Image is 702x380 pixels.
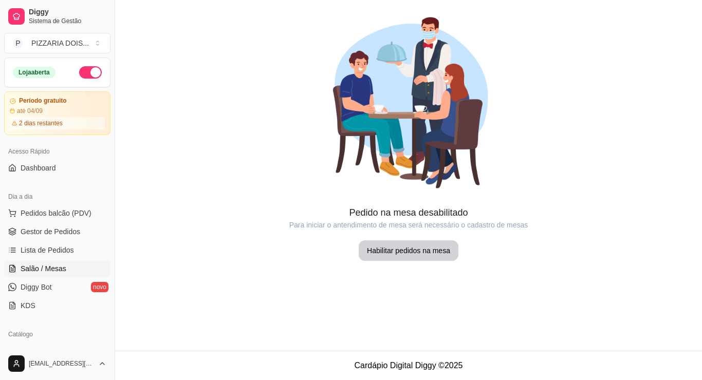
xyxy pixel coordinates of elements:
[29,8,106,17] span: Diggy
[19,119,63,127] article: 2 dias restantes
[31,38,89,48] div: PIZZARIA DOIS ...
[13,38,23,48] span: P
[21,346,49,356] span: Produtos
[115,351,702,380] footer: Cardápio Digital Diggy © 2025
[79,66,102,79] button: Alterar Status
[115,220,702,230] article: Para iniciar o antendimento de mesa será necessário o cadastro de mesas
[19,97,67,105] article: Período gratuito
[29,17,106,25] span: Sistema de Gestão
[4,260,110,277] a: Salão / Mesas
[4,205,110,221] button: Pedidos balcão (PDV)
[4,297,110,314] a: KDS
[21,282,52,292] span: Diggy Bot
[21,263,66,274] span: Salão / Mesas
[4,326,110,343] div: Catálogo
[4,91,110,135] a: Período gratuitoaté 04/092 dias restantes
[21,300,35,311] span: KDS
[4,343,110,359] a: Produtos
[17,107,43,115] article: até 04/09
[21,163,56,173] span: Dashboard
[13,67,56,78] div: Loja aberta
[4,223,110,240] a: Gestor de Pedidos
[359,240,458,261] button: Habilitar pedidos na mesa
[4,4,110,29] a: DiggySistema de Gestão
[4,279,110,295] a: Diggy Botnovo
[21,226,80,237] span: Gestor de Pedidos
[29,359,94,368] span: [EMAIL_ADDRESS][DOMAIN_NAME]
[21,245,74,255] span: Lista de Pedidos
[4,188,110,205] div: Dia a dia
[4,242,110,258] a: Lista de Pedidos
[4,351,110,376] button: [EMAIL_ADDRESS][DOMAIN_NAME]
[4,160,110,176] a: Dashboard
[115,205,702,220] article: Pedido na mesa desabilitado
[4,33,110,53] button: Select a team
[4,143,110,160] div: Acesso Rápido
[21,208,91,218] span: Pedidos balcão (PDV)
